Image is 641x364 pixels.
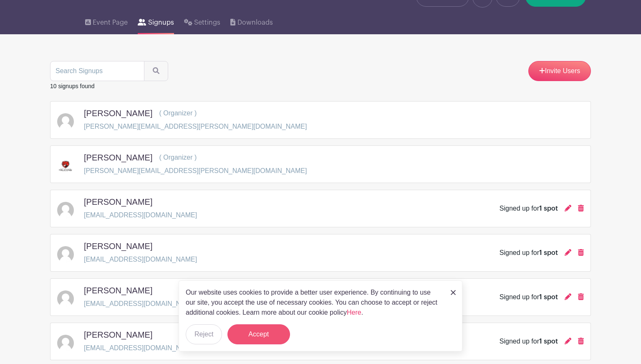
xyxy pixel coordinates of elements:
[57,159,74,173] img: download.png
[84,122,307,132] p: [PERSON_NAME][EMAIL_ADDRESS][PERSON_NAME][DOMAIN_NAME]
[539,249,558,256] span: 1 spot
[451,290,456,295] img: close_button-5f87c8562297e5c2d7936805f587ecaba9071eb48480494691a3f1689db116b3.svg
[230,8,273,34] a: Downloads
[500,204,558,214] div: Signed up for
[84,166,307,176] p: [PERSON_NAME][EMAIL_ADDRESS][PERSON_NAME][DOMAIN_NAME]
[500,336,558,346] div: Signed up for
[84,285,152,295] h5: [PERSON_NAME]
[57,202,74,219] img: default-ce2991bfa6775e67f084385cd625a349d9dcbb7a52a09fb2fda1e96e2d18dcdb.png
[539,294,558,300] span: 1 spot
[237,18,273,28] span: Downloads
[227,324,290,344] button: Accept
[84,108,152,118] h5: [PERSON_NAME]
[138,8,174,34] a: Signups
[50,61,144,81] input: Search Signups
[84,241,152,251] h5: [PERSON_NAME]
[50,83,95,89] small: 10 signups found
[347,309,361,316] a: Here
[500,292,558,302] div: Signed up for
[159,154,197,161] span: ( Organizer )
[84,210,197,220] p: [EMAIL_ADDRESS][DOMAIN_NAME]
[194,18,220,28] span: Settings
[84,343,197,353] p: [EMAIL_ADDRESS][DOMAIN_NAME]
[539,338,558,345] span: 1 spot
[528,61,591,81] a: Invite Users
[84,197,152,207] h5: [PERSON_NAME]
[539,205,558,212] span: 1 spot
[186,288,442,318] p: Our website uses cookies to provide a better user experience. By continuing to use our site, you ...
[500,248,558,258] div: Signed up for
[57,335,74,351] img: default-ce2991bfa6775e67f084385cd625a349d9dcbb7a52a09fb2fda1e96e2d18dcdb.png
[57,113,74,130] img: default-ce2991bfa6775e67f084385cd625a349d9dcbb7a52a09fb2fda1e96e2d18dcdb.png
[85,8,128,34] a: Event Page
[184,8,220,34] a: Settings
[159,109,197,117] span: ( Organizer )
[84,330,152,340] h5: [PERSON_NAME]
[148,18,174,28] span: Signups
[84,255,197,265] p: [EMAIL_ADDRESS][DOMAIN_NAME]
[84,299,197,309] p: [EMAIL_ADDRESS][DOMAIN_NAME]
[93,18,128,28] span: Event Page
[57,246,74,263] img: default-ce2991bfa6775e67f084385cd625a349d9dcbb7a52a09fb2fda1e96e2d18dcdb.png
[84,153,152,163] h5: [PERSON_NAME]
[186,324,222,344] button: Reject
[57,290,74,307] img: default-ce2991bfa6775e67f084385cd625a349d9dcbb7a52a09fb2fda1e96e2d18dcdb.png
